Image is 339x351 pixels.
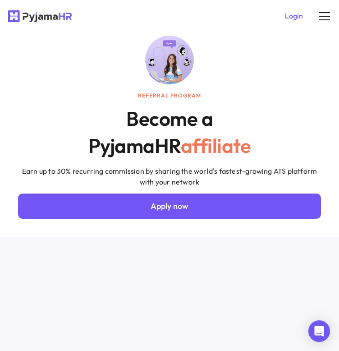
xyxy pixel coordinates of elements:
[285,12,303,20] p: Login
[18,194,321,219] a: Primary
[181,133,251,158] span: affiliate
[279,9,308,23] a: Login
[308,320,330,342] div: Open Intercom Messenger
[18,105,321,159] h1: Become a PyjamaHR
[33,284,306,300] h2: Program
[151,200,188,212] p: Apply now
[18,166,321,187] p: Earn up to 30% recurring commission by sharing the world's fastest-growing ATS platform with your...
[169,284,222,300] span: overview
[138,92,201,99] p: Referral program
